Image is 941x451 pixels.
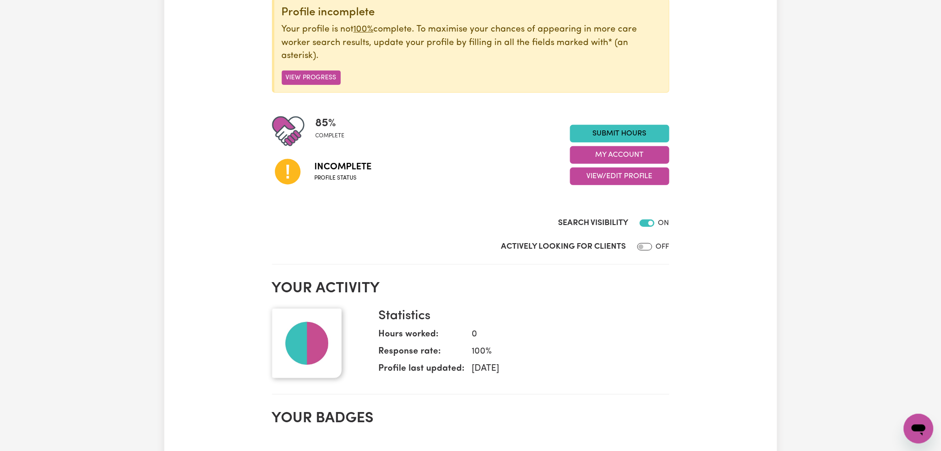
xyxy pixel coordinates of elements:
[379,362,465,380] dt: Profile last updated:
[282,6,662,19] div: Profile incomplete
[379,309,662,324] h3: Statistics
[316,115,345,132] span: 85 %
[501,241,626,253] label: Actively Looking for Clients
[315,160,372,174] span: Incomplete
[558,217,629,229] label: Search Visibility
[658,219,669,227] span: ON
[465,345,662,359] dd: 100 %
[904,414,934,444] iframe: Button to launch messaging window
[354,25,374,34] u: 100%
[570,168,669,185] button: View/Edit Profile
[379,328,465,345] dt: Hours worked:
[315,174,372,182] span: Profile status
[379,345,465,362] dt: Response rate:
[570,146,669,164] button: My Account
[272,280,669,297] h2: Your activity
[465,362,662,376] dd: [DATE]
[656,243,669,251] span: OFF
[570,125,669,142] a: Submit Hours
[316,115,352,148] div: Profile completeness: 85%
[282,23,662,63] p: Your profile is not complete. To maximise your chances of appearing in more care worker search re...
[465,328,662,341] dd: 0
[272,410,669,427] h2: Your badges
[316,132,345,140] span: complete
[282,71,341,85] button: View Progress
[272,309,342,378] img: Your profile picture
